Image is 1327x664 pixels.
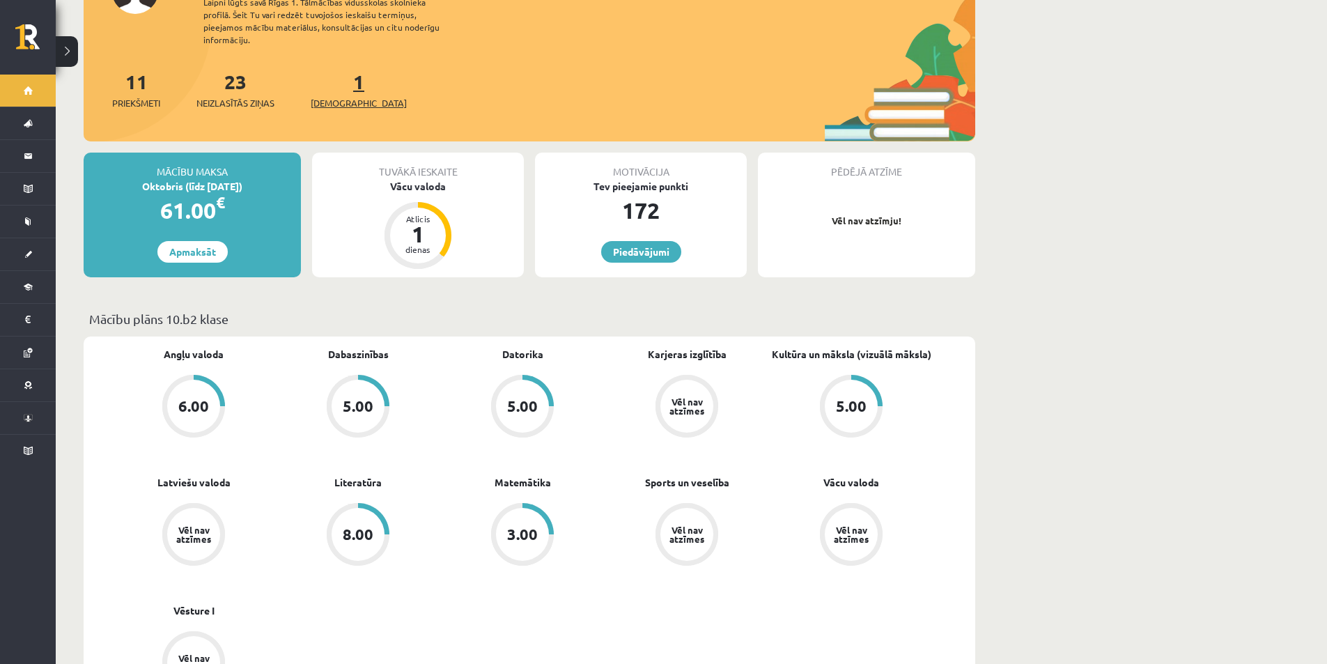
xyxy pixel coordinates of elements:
div: Vācu valoda [312,179,524,194]
a: Datorika [502,347,543,362]
div: Oktobris (līdz [DATE]) [84,179,301,194]
a: 5.00 [769,375,933,440]
a: Latviešu valoda [157,475,231,490]
a: 8.00 [276,503,440,569]
a: Kultūra un māksla (vizuālā māksla) [772,347,931,362]
div: Motivācija [535,153,747,179]
a: Vēl nav atzīmes [769,503,933,569]
span: Priekšmeti [112,96,160,110]
div: 172 [535,194,747,227]
div: Atlicis [397,215,439,223]
a: 11Priekšmeti [112,69,160,110]
div: 5.00 [836,399,867,414]
div: Vēl nav atzīmes [174,525,213,543]
a: Matemātika [495,475,551,490]
span: Neizlasītās ziņas [196,96,274,110]
a: Vēl nav atzīmes [605,375,769,440]
a: Vēl nav atzīmes [605,503,769,569]
div: 3.00 [507,527,538,542]
a: Vācu valoda [823,475,879,490]
a: Vēsture I [173,603,215,618]
a: Literatūra [334,475,382,490]
a: Karjeras izglītība [648,347,727,362]
a: Dabaszinības [328,347,389,362]
a: Piedāvājumi [601,241,681,263]
div: Mācību maksa [84,153,301,179]
a: 6.00 [111,375,276,440]
a: 5.00 [440,375,605,440]
a: Apmaksāt [157,241,228,263]
div: Tev pieejamie punkti [535,179,747,194]
div: 6.00 [178,399,209,414]
p: Vēl nav atzīmju! [765,214,968,228]
div: dienas [397,245,439,254]
a: 3.00 [440,503,605,569]
div: 5.00 [343,399,373,414]
a: 23Neizlasītās ziņas [196,69,274,110]
a: Vēl nav atzīmes [111,503,276,569]
a: Sports un veselība [645,475,729,490]
div: 1 [397,223,439,245]
div: 8.00 [343,527,373,542]
a: Angļu valoda [164,347,224,362]
div: Tuvākā ieskaite [312,153,524,179]
div: Vēl nav atzīmes [667,397,706,415]
div: 5.00 [507,399,538,414]
div: Pēdējā atzīme [758,153,975,179]
p: Mācību plāns 10.b2 klase [89,309,970,328]
div: 61.00 [84,194,301,227]
span: [DEMOGRAPHIC_DATA] [311,96,407,110]
span: € [216,192,225,213]
a: 1[DEMOGRAPHIC_DATA] [311,69,407,110]
a: Rīgas 1. Tālmācības vidusskola [15,24,56,59]
a: Vācu valoda Atlicis 1 dienas [312,179,524,271]
a: 5.00 [276,375,440,440]
div: Vēl nav atzīmes [832,525,871,543]
div: Vēl nav atzīmes [667,525,706,543]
